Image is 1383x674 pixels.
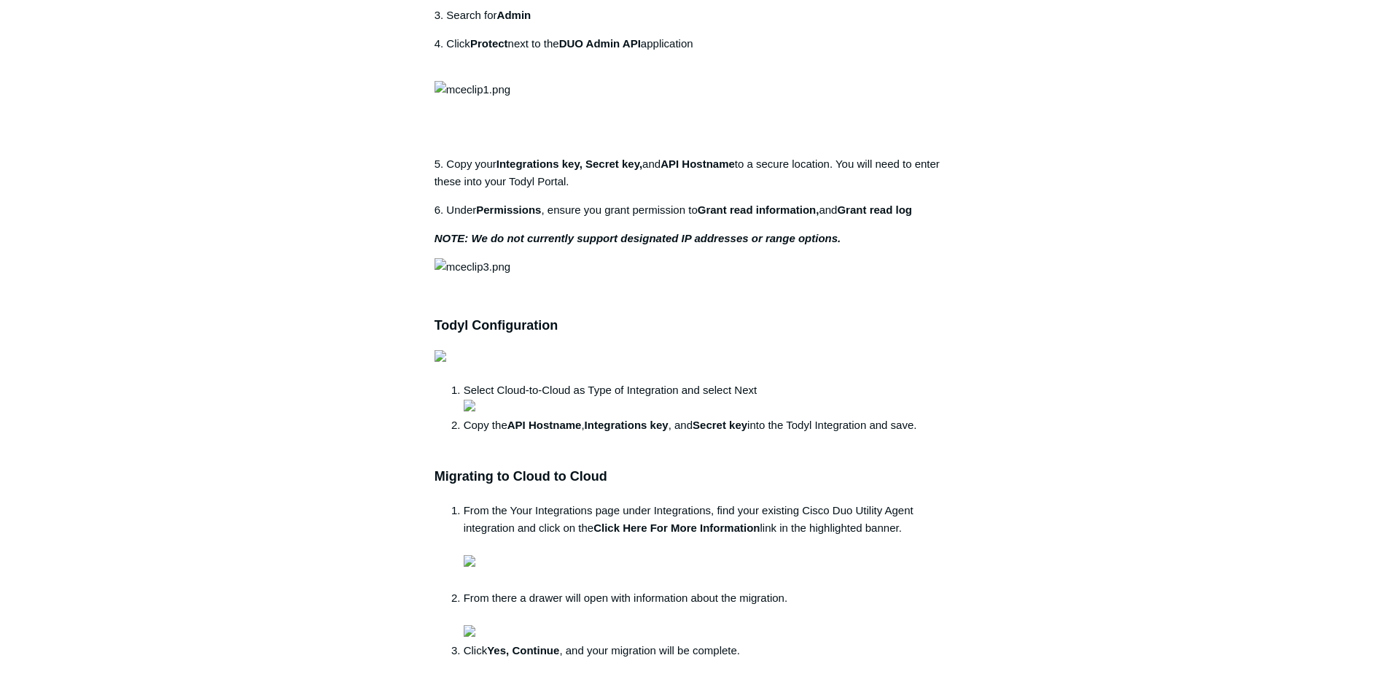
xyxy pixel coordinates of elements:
[487,644,559,656] strong: Yes, Continue
[435,315,949,336] h3: Todyl Configuration
[497,9,531,21] strong: Admin
[435,350,446,362] img: 26577573240339
[435,155,949,190] p: 5. Copy your and to a secure location. You will need to enter these into your Todyl Portal.
[435,201,949,219] p: 6. Under , ensure you grant permission to and
[585,419,669,431] strong: Integrations key
[464,400,475,411] img: 26577573263635
[476,204,541,216] strong: Permissions
[470,37,508,50] strong: Protect
[435,232,841,244] em: NOTE: We do not currently support designated IP addresses or range options.
[507,419,582,431] strong: API Hostname
[435,258,510,276] img: mceclip3.png
[593,522,760,534] strong: Click Here For More Information
[464,502,949,589] li: From the Your Integrations page under Integrations, find your existing Cisco Duo Utility Agent in...
[661,158,735,170] strong: API Hostname
[464,417,949,452] li: Copy the , , and into the Todyl Integration and save.
[496,158,642,170] strong: Integrations key, Secret key,
[693,419,747,431] strong: Secret key
[464,555,475,567] img: 29587681341203
[464,642,949,659] li: Click , and your migration will be complete.
[435,7,949,24] p: 3. Search for
[837,204,912,216] strong: Grant read log
[464,381,949,417] li: Select Cloud-to-Cloud as Type of Integration and select Next
[435,466,949,487] h3: Migrating to Cloud to Cloud
[698,204,819,216] strong: Grant read information,
[559,37,641,50] strong: DUO Admin API
[464,625,475,637] img: 29587681357459
[435,81,510,98] img: mceclip1.png
[435,35,949,70] p: 4. Click next to the application
[464,589,949,642] li: From there a drawer will open with information about the migration.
